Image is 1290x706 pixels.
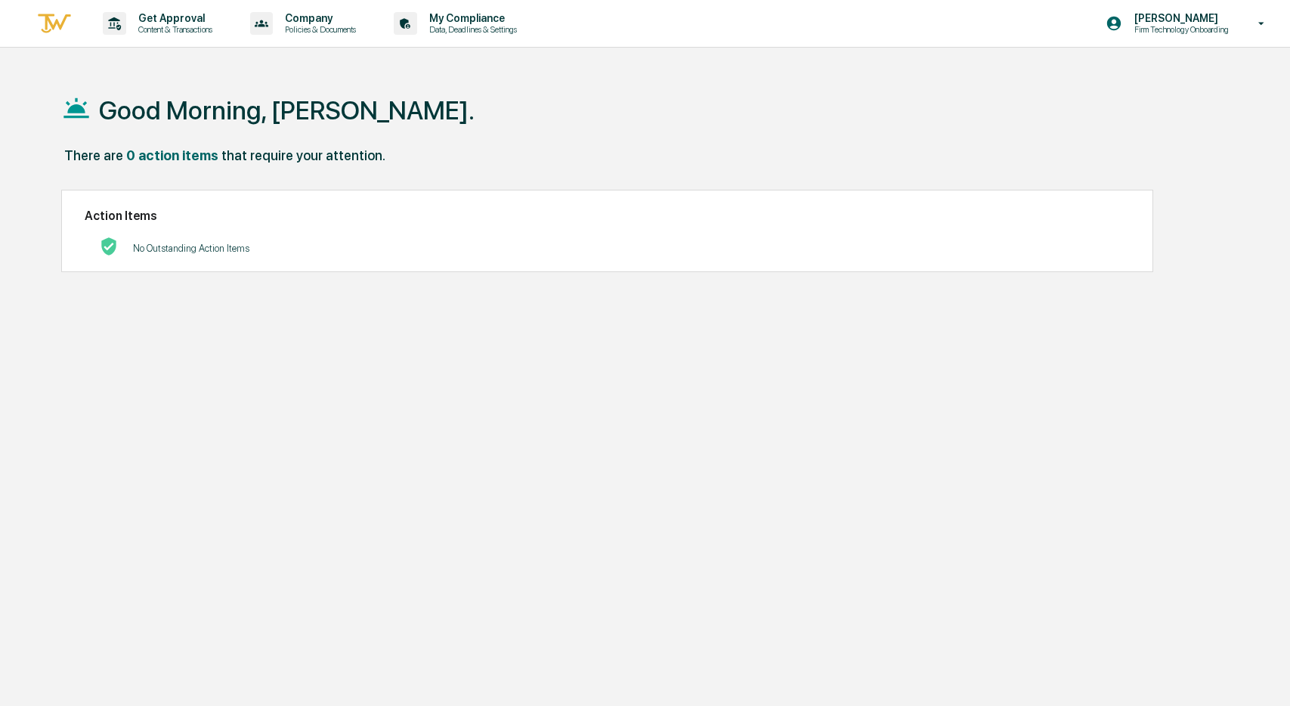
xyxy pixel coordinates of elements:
[1122,24,1236,35] p: Firm Technology Onboarding
[64,147,123,163] div: There are
[126,147,218,163] div: 0 action items
[273,24,363,35] p: Policies & Documents
[126,12,220,24] p: Get Approval
[133,243,249,254] p: No Outstanding Action Items
[99,95,475,125] h1: Good Morning, [PERSON_NAME].
[100,237,118,255] img: No Actions logo
[273,12,363,24] p: Company
[221,147,385,163] div: that require your attention.
[36,11,73,36] img: logo
[417,24,524,35] p: Data, Deadlines & Settings
[126,24,220,35] p: Content & Transactions
[417,12,524,24] p: My Compliance
[1122,12,1236,24] p: [PERSON_NAME]
[85,209,1130,223] h2: Action Items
